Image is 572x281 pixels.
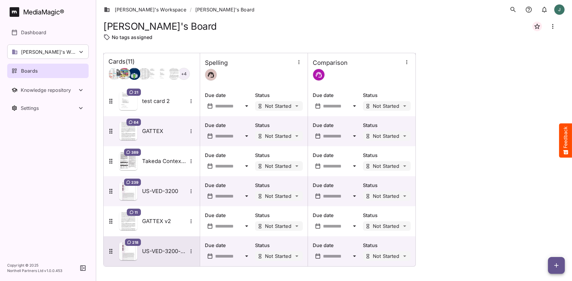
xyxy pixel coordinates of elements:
[23,7,64,17] div: MediaMagic ®
[546,19,560,34] button: Board more options
[373,134,399,138] p: Not Started
[507,4,519,16] button: search
[255,242,303,249] p: Status
[265,164,291,168] p: Not Started
[523,4,535,16] button: notifications
[119,212,137,230] img: Asset Thumbnail
[265,254,291,258] p: Not Started
[205,92,253,99] p: Due date
[7,64,89,78] a: Boards
[559,123,572,158] button: Feedback
[142,98,187,105] h5: test card 2
[131,150,138,155] span: 389
[205,242,253,249] p: Due date
[21,29,46,36] p: Dashboard
[205,122,253,129] p: Due date
[103,21,217,32] h1: [PERSON_NAME]'s Board
[255,152,303,159] p: Status
[538,4,550,16] button: notifications
[313,59,348,67] h4: Comparison
[265,104,291,108] p: Not Started
[119,92,137,110] img: Asset Thumbnail
[21,105,77,111] div: Settings
[205,212,253,219] p: Due date
[135,210,138,215] span: 11
[10,7,89,17] a: MediaMagic®
[373,164,399,168] p: Not Started
[108,58,135,65] h4: Cards ( 11 )
[265,224,291,228] p: Not Started
[132,240,138,245] span: 218
[112,34,152,41] p: No tags assigned
[373,224,399,228] p: Not Started
[142,128,187,135] h5: GATTEX
[104,6,186,13] a: [PERSON_NAME]'s Workspace
[373,254,399,258] p: Not Started
[119,152,137,170] img: Asset Thumbnail
[7,83,89,97] button: Toggle Knowledge repository
[103,34,111,41] img: tag-outline.svg
[187,187,195,195] button: More options for US-VED-3200
[255,212,303,219] p: Status
[187,157,195,165] button: More options for Takeda Contextual Checking
[142,218,187,225] h5: GATTEX v2
[134,90,138,95] span: 21
[190,6,192,13] span: /
[313,152,361,159] p: Due date
[187,217,195,225] button: More options for GATTEX v2
[363,152,411,159] p: Status
[313,122,361,129] p: Due date
[7,25,89,40] a: Dashboard
[255,92,303,99] p: Status
[313,182,361,189] p: Due date
[142,188,187,195] h5: US-VED-3200
[363,242,411,249] p: Status
[205,152,253,159] p: Due date
[119,122,137,140] img: Asset Thumbnail
[187,247,195,255] button: More options for US-VED-3200-converted
[142,158,187,165] h5: Takeda Contextual Checking
[134,120,138,125] span: 64
[7,83,89,97] nav: Knowledge repository
[255,122,303,129] p: Status
[363,182,411,189] p: Status
[373,194,399,198] p: Not Started
[131,180,138,185] span: 239
[313,212,361,219] p: Due date
[363,122,411,129] p: Status
[142,248,187,255] h5: US-VED-3200-converted
[178,68,190,80] div: + 4
[187,97,195,105] button: More options for test card 2
[7,101,89,115] button: Toggle Settings
[255,182,303,189] p: Status
[265,194,291,198] p: Not Started
[21,87,77,93] div: Knowledge repository
[119,242,137,260] img: Asset Thumbnail
[265,134,291,138] p: Not Started
[21,48,78,56] p: [PERSON_NAME]'s Workspace
[363,212,411,219] p: Status
[7,268,62,273] p: Northell Partners Ltd v 1.0.0.453
[363,92,411,99] p: Status
[313,92,361,99] p: Due date
[205,59,228,67] h4: Spelling
[205,182,253,189] p: Due date
[313,242,361,249] p: Due date
[119,182,137,200] img: Asset Thumbnail
[21,67,38,74] p: Boards
[187,127,195,135] button: More options for GATTEX
[554,4,565,15] div: J
[7,263,62,268] p: Copyright © 2025
[373,104,399,108] p: Not Started
[7,101,89,115] nav: Settings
